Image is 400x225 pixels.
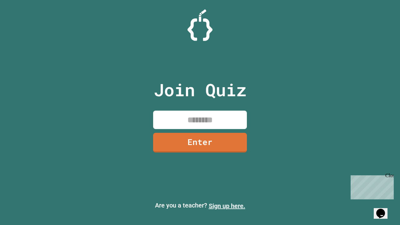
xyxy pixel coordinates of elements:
iframe: chat widget [374,200,394,219]
p: Join Quiz [154,77,247,103]
iframe: chat widget [348,173,394,199]
img: Logo.svg [187,9,212,41]
a: Enter [153,133,247,152]
a: Sign up here. [209,202,245,210]
div: Chat with us now!Close [2,2,43,40]
p: Are you a teacher? [5,201,395,211]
